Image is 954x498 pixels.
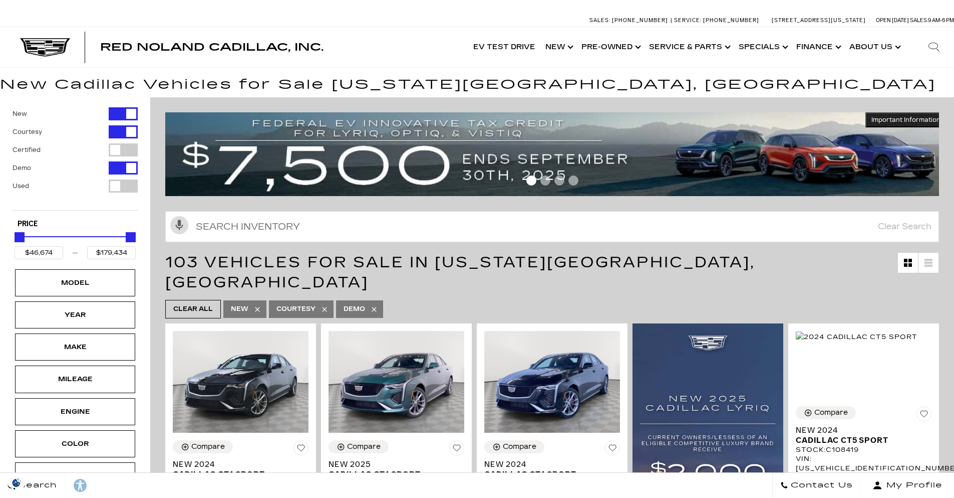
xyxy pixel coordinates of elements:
div: Filter by Vehicle Type [13,107,138,210]
div: Year [50,309,100,320]
button: Compare Vehicle [173,440,233,453]
div: Maximum Price [126,232,136,242]
button: Save Vehicle [916,406,931,425]
a: New 2024Cadillac CT4 Sport [173,459,308,479]
div: BodystyleBodystyle [15,462,135,489]
span: New [231,303,248,315]
div: ColorColor [15,430,135,457]
span: [PHONE_NUMBER] [612,17,668,24]
div: Minimum Price [15,232,25,242]
div: Price [15,229,136,259]
a: New 2024Cadillac CT5 Sport [796,425,931,445]
span: Sales: [589,17,610,24]
span: Red Noland Cadillac, Inc. [100,41,324,53]
div: MakeMake [15,334,135,361]
img: Cadillac Dark Logo with Cadillac White Text [20,38,70,57]
span: Clear All [173,303,213,315]
img: 2025 Cadillac CT4 Sport [329,331,464,433]
a: New 2024Cadillac CT4 Sport [484,459,620,479]
div: Compare [503,442,536,451]
a: Service: [PHONE_NUMBER] [671,18,762,23]
div: Stock : C108419 [796,445,931,454]
button: Compare Vehicle [484,440,544,453]
span: Cadillac CT4 Sport [173,469,301,479]
span: New 2025 [329,459,457,469]
button: Compare Vehicle [796,406,856,419]
svg: Click to toggle on voice search [170,216,188,234]
div: Model [50,277,100,288]
div: Color [50,438,100,449]
button: Save Vehicle [449,440,464,459]
a: Specials [734,27,791,67]
input: Minimum [15,246,63,259]
div: EngineEngine [15,398,135,425]
span: Go to slide 2 [540,176,550,186]
span: Go to slide 4 [568,176,578,186]
button: Important Information [865,112,946,127]
input: Search Inventory [165,211,939,242]
span: New 2024 [484,459,612,469]
div: MileageMileage [15,366,135,393]
span: Open [DATE] [876,17,909,24]
span: New 2024 [796,425,924,435]
button: Compare Vehicle [329,440,389,453]
a: New 2025Cadillac CT4 Sport [329,459,464,479]
a: Service & Parts [644,27,734,67]
label: New [13,109,27,119]
div: Compare [191,442,225,451]
div: VIN: [US_VEHICLE_IDENTIFICATION_NUMBER] [796,454,931,472]
a: About Us [844,27,904,67]
div: Compare [347,442,381,451]
div: Compare [814,408,848,417]
span: Contact Us [788,478,853,492]
span: 9 AM-6 PM [928,17,954,24]
span: Cadillac CT5 Sport [796,435,924,445]
span: My Profile [882,478,942,492]
img: 2024 Cadillac CT5 Sport [796,331,917,343]
img: Opt-Out Icon [5,477,28,488]
a: New [540,27,576,67]
div: Engine [50,406,100,417]
span: Demo [344,303,365,315]
span: Go to slide 1 [526,176,536,186]
button: Save Vehicle [293,440,308,459]
label: Demo [13,163,31,173]
label: Certified [13,145,41,155]
span: Sales: [910,17,928,24]
div: ModelModel [15,269,135,296]
a: Sales: [PHONE_NUMBER] [589,18,671,23]
span: Cadillac CT4 Sport [484,469,612,479]
span: Search [16,478,57,492]
label: Used [13,181,29,191]
button: Save Vehicle [605,440,620,459]
span: Important Information [871,116,940,124]
span: Go to slide 3 [554,176,564,186]
a: Finance [791,27,844,67]
span: [PHONE_NUMBER] [703,17,759,24]
a: EV Test Drive [468,27,540,67]
label: Courtesy [13,127,42,137]
img: vrp-tax-ending-august-version [165,112,946,196]
button: Open user profile menu [861,473,954,498]
a: Red Noland Cadillac, Inc. [100,42,324,52]
div: Make [50,342,100,353]
a: Pre-Owned [576,27,644,67]
div: Bodystyle [50,470,100,481]
img: 2024 Cadillac CT4 Sport [484,331,620,433]
img: 2024 Cadillac CT4 Sport [173,331,308,433]
div: Mileage [50,374,100,385]
input: Maximum [87,246,136,259]
a: [STREET_ADDRESS][US_STATE] [772,17,866,24]
div: YearYear [15,301,135,328]
a: Contact Us [772,473,861,498]
span: Service: [674,17,702,24]
span: New 2024 [173,459,301,469]
span: 103 Vehicles for Sale in [US_STATE][GEOGRAPHIC_DATA], [GEOGRAPHIC_DATA] [165,253,755,291]
span: Cadillac CT4 Sport [329,469,457,479]
span: Courtesy [276,303,315,315]
section: Click to Open Cookie Consent Modal [5,477,28,488]
h5: Price [18,220,133,229]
